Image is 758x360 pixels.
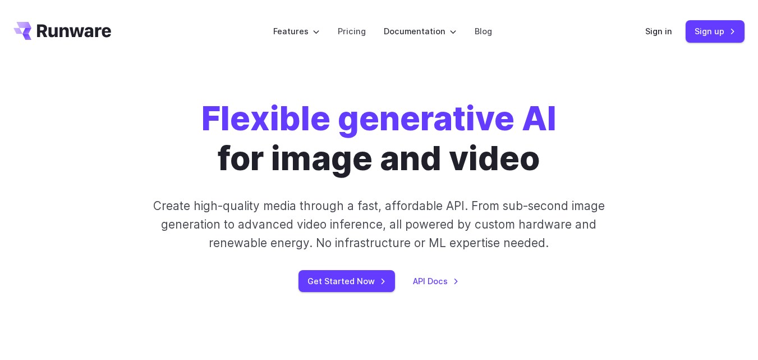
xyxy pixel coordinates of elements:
a: Pricing [338,25,366,38]
a: Sign up [686,20,745,42]
a: Go to / [13,22,111,40]
a: Get Started Now [298,270,395,292]
a: Blog [475,25,492,38]
h1: for image and video [201,99,557,179]
p: Create high-quality media through a fast, affordable API. From sub-second image generation to adv... [145,197,613,253]
label: Documentation [384,25,457,38]
a: API Docs [413,275,459,288]
label: Features [273,25,320,38]
a: Sign in [645,25,672,38]
strong: Flexible generative AI [201,98,557,138]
